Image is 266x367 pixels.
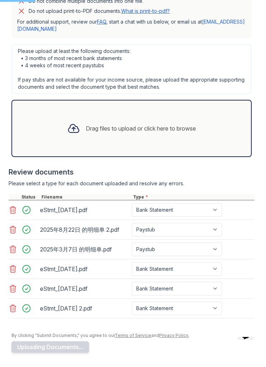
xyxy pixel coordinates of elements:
a: Privacy Policy. [159,333,189,338]
p: Do not upload print-to-PDF documents. [29,8,170,15]
a: What is print-to-pdf? [121,8,170,14]
div: Status [20,194,40,200]
div: eStmt_[DATE].pdf [40,263,129,275]
div: eStmt_[DATE].pdf [40,204,129,216]
div: By clicking "Submit Documents," you agree to our and [11,333,255,338]
div: Type [132,194,255,200]
a: Terms of Service [115,333,151,338]
button: Uploading Documents... [11,341,89,353]
div: 2025年8月22日 的明细单 2.pdf [40,224,129,235]
div: Drag files to upload or click here to browse [86,124,196,133]
div: Review documents [9,167,255,177]
a: [EMAIL_ADDRESS][DOMAIN_NAME] [17,19,245,32]
div: eStmt_[DATE] 2.pdf [40,303,129,314]
div: Filename [40,194,132,200]
p: For additional support, review our , start a chat with us below, or email us at [17,18,246,33]
div: 2025年3月7日 的明细单.pdf [40,244,129,255]
div: Please select a type for each document uploaded and resolve any errors. [9,180,255,187]
iframe: chat widget [235,337,259,360]
a: FAQ [97,19,106,25]
div: Please upload at least the following documents: • 3 months of most recent bank statements • 4 wee... [11,44,252,94]
div: eStmt_[DATE].pdf [40,283,129,294]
